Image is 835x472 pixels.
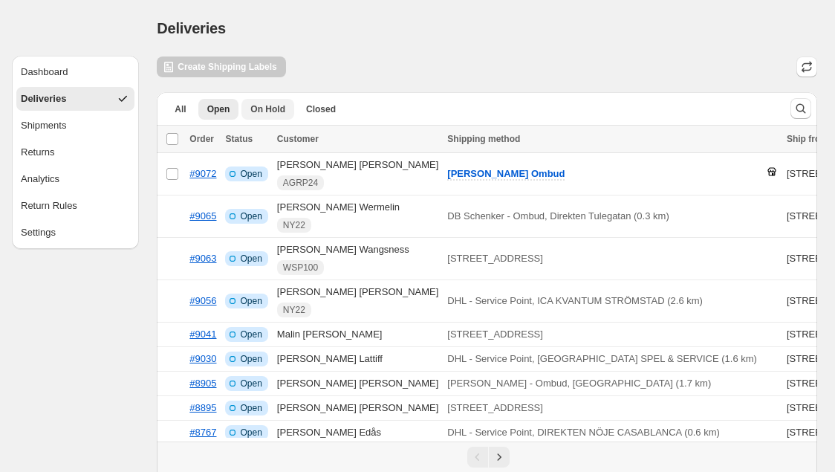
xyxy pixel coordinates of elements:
p: DHL - Service Point, DIREKTEN NÖJE CASABLANCA (0.6 km) [447,425,720,440]
span: Order [189,134,214,144]
span: Deliveries [157,20,226,36]
nav: Pagination [157,442,817,472]
div: Returns [21,145,55,160]
div: Return Rules [21,198,77,213]
p: [PERSON_NAME] - Ombud, [GEOGRAPHIC_DATA] (1.7 km) [447,376,711,391]
span: Open [240,168,261,180]
span: Closed [306,103,336,115]
span: Open [240,253,261,265]
p: DB Schenker - Ombud, Direkten Tulegatan (0.3 km) [447,209,669,224]
a: #9030 [189,353,216,364]
a: #9041 [189,329,216,340]
a: #8767 [189,427,216,438]
span: Status [225,134,253,144]
button: [PERSON_NAME] - Ombud, [GEOGRAPHIC_DATA] (1.7 km) [438,372,720,395]
span: NY22 [283,219,305,231]
button: [STREET_ADDRESS] [438,247,552,271]
span: Open [240,295,261,307]
td: [PERSON_NAME] Wangsness [273,238,443,280]
td: [PERSON_NAME] Wermelin [273,195,443,238]
span: Open [240,353,261,365]
button: Settings [16,221,134,245]
button: Shipments [16,114,134,138]
span: [PERSON_NAME] Ombud [447,168,565,179]
button: [PERSON_NAME] Ombud [438,162,574,186]
span: Ship from [787,134,828,144]
div: Dashboard [21,65,68,80]
a: #9063 [189,253,216,264]
a: #9065 [189,210,216,222]
span: Customer [277,134,319,144]
span: Open [240,402,261,414]
p: DHL - Service Point, ICA KVANTUM STRÖMSTAD (2.6 km) [447,294,703,308]
span: Open [240,329,261,340]
button: DHL - Service Point, [GEOGRAPHIC_DATA] SPEL & SERVICE (1.6 km) [438,347,766,371]
button: Return Rules [16,194,134,218]
a: #9072 [189,168,216,179]
a: #8905 [189,378,216,389]
button: DHL - Service Point, DIREKTEN NÖJE CASABLANCA (0.6 km) [438,421,729,444]
span: WSP100 [283,262,318,274]
button: Returns [16,140,134,164]
button: Next [489,447,510,468]
p: [STREET_ADDRESS] [447,251,543,266]
button: [STREET_ADDRESS] [438,396,552,420]
span: Open [240,378,261,389]
span: AGRP24 [283,177,318,189]
button: Deliveries [16,87,134,111]
span: NY22 [283,304,305,316]
span: Open [240,427,261,439]
span: On Hold [250,103,285,115]
span: Shipping method [447,134,520,144]
td: [PERSON_NAME] [PERSON_NAME] [273,153,443,195]
button: DB Schenker - Ombud, Direkten Tulegatan (0.3 km) [438,204,678,228]
a: #9056 [189,295,216,306]
button: DHL - Service Point, ICA KVANTUM STRÖMSTAD (2.6 km) [438,289,712,313]
td: Malin [PERSON_NAME] [273,323,443,347]
button: Dashboard [16,60,134,84]
span: All [175,103,186,115]
p: [STREET_ADDRESS] [447,327,543,342]
button: Analytics [16,167,134,191]
td: [PERSON_NAME] [PERSON_NAME] [273,396,443,421]
span: Open [207,103,230,115]
div: Deliveries [21,91,66,106]
button: Search and filter results [790,98,811,119]
td: [PERSON_NAME] [PERSON_NAME] [273,280,443,323]
span: Open [240,210,261,222]
div: Analytics [21,172,59,187]
div: Shipments [21,118,66,133]
p: DHL - Service Point, [GEOGRAPHIC_DATA] SPEL & SERVICE (1.6 km) [447,352,757,366]
td: [PERSON_NAME] Edås [273,421,443,445]
a: #8895 [189,402,216,413]
button: [STREET_ADDRESS] [438,323,552,346]
td: [PERSON_NAME] [PERSON_NAME] [273,372,443,396]
div: Settings [21,225,56,240]
td: [PERSON_NAME] Lattiff [273,347,443,372]
p: [STREET_ADDRESS] [447,401,543,416]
